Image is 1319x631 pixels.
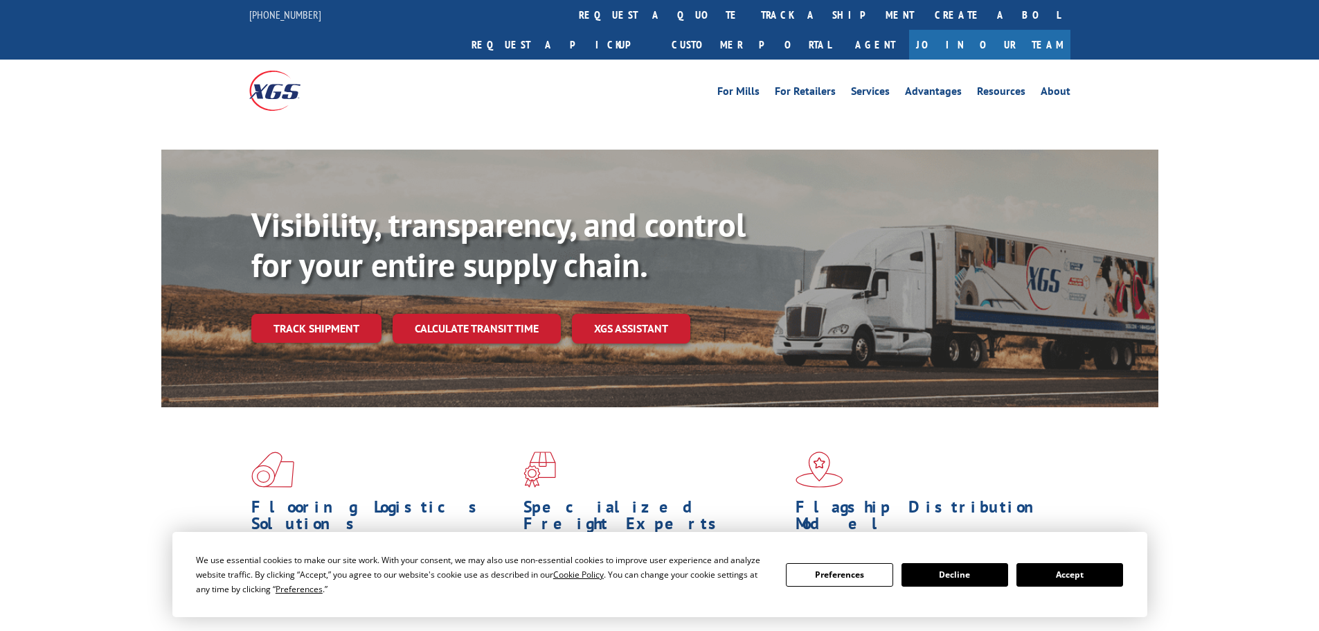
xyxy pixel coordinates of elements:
[796,452,843,488] img: xgs-icon-flagship-distribution-model-red
[905,86,962,101] a: Advantages
[1016,563,1123,587] button: Accept
[172,532,1147,617] div: Cookie Consent Prompt
[249,8,321,21] a: [PHONE_NUMBER]
[251,452,294,488] img: xgs-icon-total-supply-chain-intelligence-red
[251,314,382,343] a: Track shipment
[276,583,323,595] span: Preferences
[841,30,909,60] a: Agent
[553,569,604,580] span: Cookie Policy
[717,86,760,101] a: For Mills
[393,314,561,344] a: Calculate transit time
[851,86,890,101] a: Services
[523,452,556,488] img: xgs-icon-focused-on-flooring-red
[572,314,690,344] a: XGS ASSISTANT
[775,86,836,101] a: For Retailers
[901,563,1008,587] button: Decline
[523,499,785,539] h1: Specialized Freight Experts
[1041,86,1070,101] a: About
[909,30,1070,60] a: Join Our Team
[796,499,1057,539] h1: Flagship Distribution Model
[461,30,661,60] a: Request a pickup
[786,563,892,587] button: Preferences
[196,553,769,596] div: We use essential cookies to make our site work. With your consent, we may also use non-essential ...
[977,86,1025,101] a: Resources
[251,499,513,539] h1: Flooring Logistics Solutions
[251,203,746,286] b: Visibility, transparency, and control for your entire supply chain.
[661,30,841,60] a: Customer Portal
